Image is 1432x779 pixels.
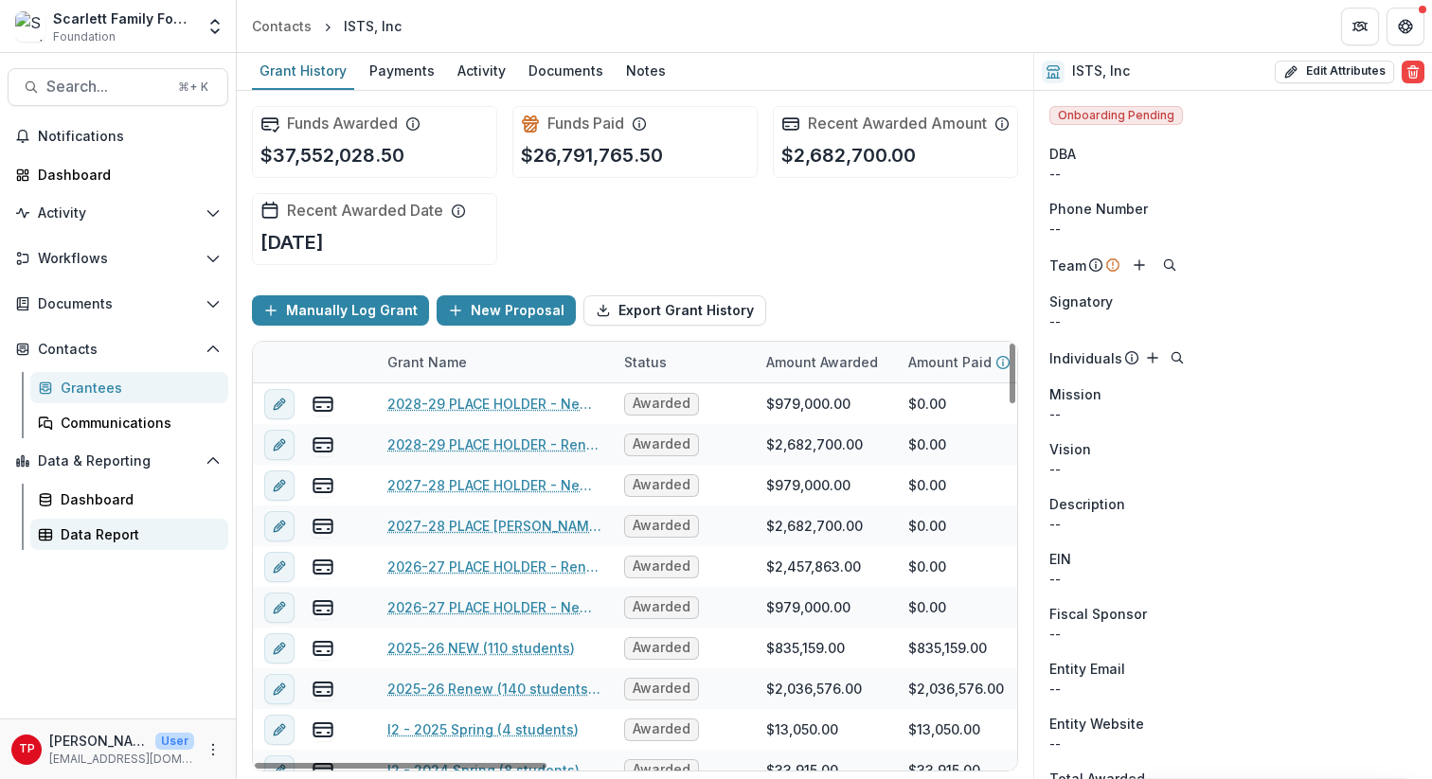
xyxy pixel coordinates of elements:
a: Contacts [244,12,319,40]
a: Payments [362,53,442,90]
h2: Recent Awarded Date [287,202,443,220]
span: Notifications [38,129,221,145]
span: Workflows [38,251,198,267]
button: Open Data & Reporting [8,446,228,476]
div: Amount Awarded [755,342,897,382]
a: Activity [450,53,513,90]
a: 2025-26 Renew (140 students, plus full year 529 & CPP) [387,679,601,699]
button: edit [264,511,295,541]
div: $2,036,576.00 [766,679,862,699]
button: Open Contacts [8,334,228,364]
div: -- [1049,164,1417,184]
a: Grant History [252,53,354,90]
div: Scarlett Family Foundation [53,9,194,28]
div: Tom Parrish [19,743,35,755]
p: User [155,733,194,750]
p: Amount Paid [908,352,992,372]
div: $2,457,863.00 [766,557,861,576]
div: Grantees [61,378,213,398]
button: Partners [1341,8,1379,45]
p: [DATE] [260,228,324,257]
button: More [202,738,224,761]
button: view-payments [312,515,334,538]
h2: Recent Awarded Amount [808,115,987,133]
button: view-payments [312,596,334,619]
p: EIN [1049,549,1071,569]
button: view-payments [312,556,334,578]
div: $835,159.00 [766,638,845,658]
a: Communications [30,407,228,438]
h2: ISTS, Inc [1072,63,1130,80]
a: Grantees [30,372,228,403]
button: view-payments [312,718,334,741]
nav: breadcrumb [244,12,409,40]
div: $835,159.00 [908,638,987,658]
div: Status [613,342,755,382]
p: $26,791,765.50 [521,141,663,169]
button: Open entity switcher [202,8,228,45]
div: Contacts [252,16,312,36]
a: 2028-29 PLACE HOLDER - Renew, pay [DATE] [387,434,601,454]
span: Entity Website [1049,714,1144,734]
span: Search... [46,78,167,96]
p: $37,552,028.50 [260,141,404,169]
div: -- [1049,679,1417,699]
span: Vision [1049,439,1091,459]
div: $979,000.00 [766,475,850,495]
p: -- [1049,459,1417,479]
a: Dashboard [8,159,228,190]
p: -- [1049,404,1417,424]
div: -- [1049,734,1417,753]
p: Individuals [1049,348,1122,368]
span: Awarded [633,640,690,656]
div: Payments [362,57,442,84]
button: edit [264,430,295,460]
button: Search... [8,68,228,106]
div: Amount Paid [897,342,1039,382]
button: Open Documents [8,289,228,319]
span: Foundation [53,28,116,45]
a: 2025-26 NEW (110 students) [387,638,575,658]
h2: Funds Paid [547,115,624,133]
span: Awarded [633,721,690,737]
div: $2,036,576.00 [908,679,1004,699]
button: Add [1128,254,1151,276]
button: Edit Attributes [1275,61,1394,83]
span: Awarded [633,477,690,493]
div: Grant History [252,57,354,84]
button: edit [264,593,295,623]
span: Activity [38,205,198,221]
span: Awarded [633,558,690,575]
p: -- [1049,514,1417,534]
a: 2028-29 PLACE HOLDER - New, pay [DATE] [387,394,601,414]
span: Phone Number [1049,199,1148,219]
span: Mission [1049,384,1101,404]
h2: Funds Awarded [287,115,398,133]
a: Documents [521,53,611,90]
button: Get Help [1387,8,1424,45]
div: Data Report [61,524,213,544]
div: $0.00 [908,434,946,454]
button: New Proposal [437,295,576,326]
button: edit [264,552,295,582]
span: DBA [1049,144,1076,164]
div: $0.00 [908,557,946,576]
button: view-payments [312,678,334,700]
button: view-payments [312,474,334,497]
p: [EMAIL_ADDRESS][DOMAIN_NAME] [49,751,194,768]
button: edit [264,674,295,704]
span: Fiscal Sponsor [1049,604,1147,624]
div: $979,000.00 [766,597,850,617]
button: edit [264,715,295,745]
div: Status [613,352,678,372]
div: Notes [618,57,673,84]
span: Onboarding Pending [1049,106,1183,125]
button: edit [264,389,295,419]
span: Awarded [633,762,690,778]
button: Open Activity [8,198,228,228]
div: Amount Awarded [755,352,889,372]
div: $13,050.00 [908,719,980,739]
span: Awarded [633,396,690,412]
